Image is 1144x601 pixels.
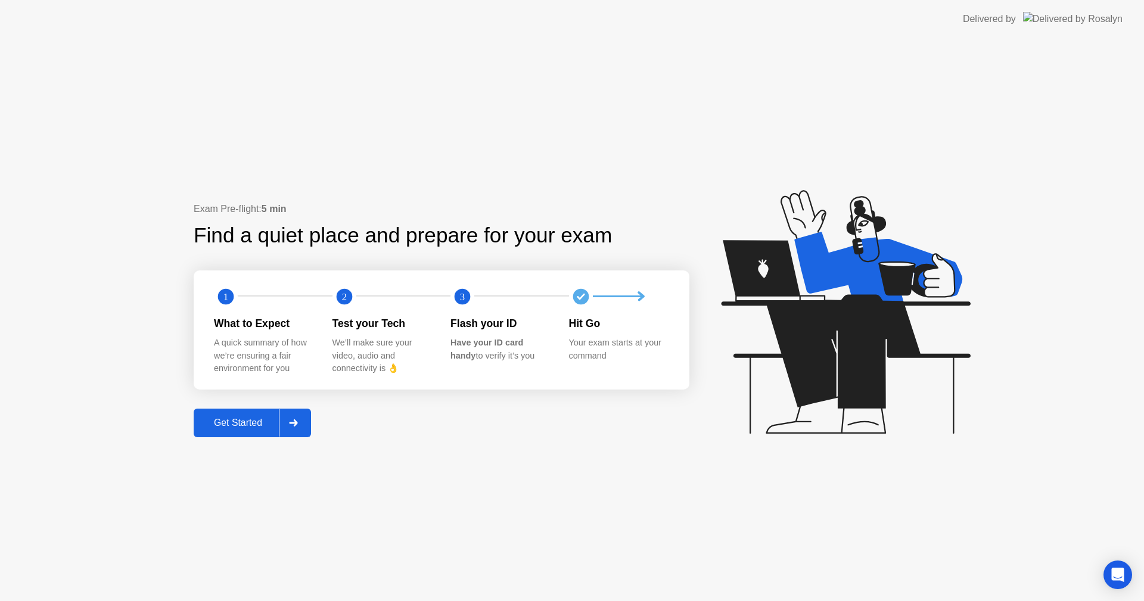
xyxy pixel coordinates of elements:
text: 3 [460,291,465,302]
div: to verify it’s you [450,337,550,362]
div: Get Started [197,418,279,428]
div: What to Expect [214,316,313,331]
div: Hit Go [569,316,669,331]
b: Have your ID card handy [450,338,523,360]
div: Your exam starts at your command [569,337,669,362]
div: A quick summary of how we’re ensuring a fair environment for you [214,337,313,375]
text: 1 [223,291,228,302]
b: 5 min [262,204,287,214]
button: Get Started [194,409,311,437]
div: Find a quiet place and prepare for your exam [194,220,614,251]
div: We’ll make sure your video, audio and connectivity is 👌 [332,337,432,375]
div: Open Intercom Messenger [1103,560,1132,589]
img: Delivered by Rosalyn [1023,12,1123,26]
div: Test your Tech [332,316,432,331]
text: 2 [341,291,346,302]
div: Exam Pre-flight: [194,202,689,216]
div: Flash your ID [450,316,550,331]
div: Delivered by [963,12,1016,26]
